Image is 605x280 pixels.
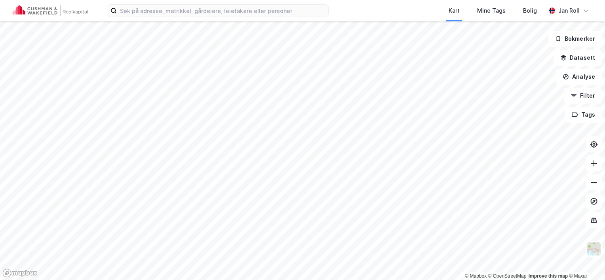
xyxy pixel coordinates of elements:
div: Jan Roll [558,6,580,15]
input: Søk på adresse, matrikkel, gårdeiere, leietakere eller personer [117,5,328,17]
a: OpenStreetMap [488,273,527,279]
button: Datasett [554,50,602,66]
div: Kontrollprogram for chat [565,242,605,280]
a: Mapbox homepage [2,269,37,278]
a: Mapbox [465,273,487,279]
img: Z [586,241,601,256]
button: Filter [564,88,602,104]
button: Tags [565,107,602,123]
div: Mine Tags [477,6,506,15]
div: Kart [449,6,460,15]
div: Bolig [523,6,537,15]
button: Analyse [556,69,602,85]
img: cushman-wakefield-realkapital-logo.202ea83816669bd177139c58696a8fa1.svg [13,5,88,16]
button: Bokmerker [548,31,602,47]
iframe: Chat Widget [565,242,605,280]
a: Improve this map [529,273,568,279]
